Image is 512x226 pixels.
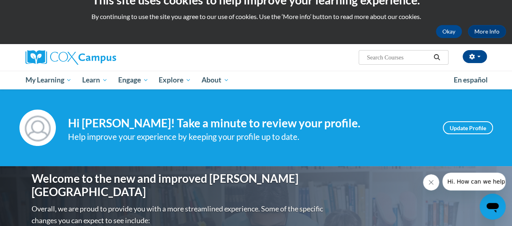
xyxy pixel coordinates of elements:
a: More Info [468,25,506,38]
p: By continuing to use the site you agree to our use of cookies. Use the ‘More info’ button to read... [6,12,506,21]
span: Hi. How can we help? [5,6,66,12]
a: Engage [113,71,154,89]
span: My Learning [25,75,72,85]
span: About [202,75,229,85]
a: En español [448,72,493,89]
button: Search [431,53,443,62]
button: Okay [436,25,462,38]
a: Learn [77,71,113,89]
a: My Learning [20,71,77,89]
a: Explore [153,71,196,89]
img: Profile Image [19,110,56,146]
button: Account Settings [463,50,487,63]
img: Cox Campus [25,50,116,65]
h4: Hi [PERSON_NAME]! Take a minute to review your profile. [68,116,431,130]
div: Help improve your experience by keeping your profile up to date. [68,130,431,144]
a: Update Profile [443,121,493,134]
iframe: Button to launch messaging window [480,194,506,220]
span: En español [454,76,488,84]
iframe: Message from company [442,173,506,190]
div: Main menu [19,71,493,89]
input: Search Courses [366,53,431,62]
a: About [196,71,234,89]
span: Explore [159,75,191,85]
span: Engage [118,75,149,85]
h1: Welcome to the new and improved [PERSON_NAME][GEOGRAPHIC_DATA] [32,172,325,199]
iframe: Close message [423,174,439,190]
span: Learn [82,75,108,85]
a: Cox Campus [25,50,171,65]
